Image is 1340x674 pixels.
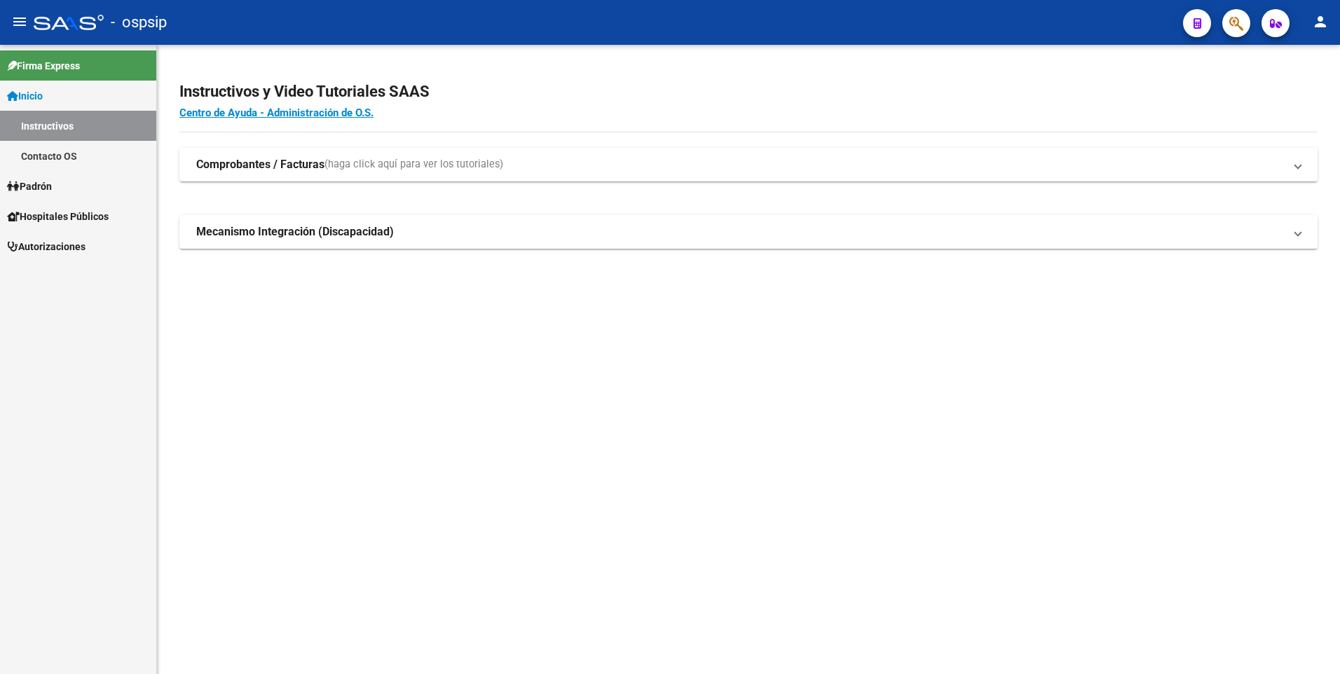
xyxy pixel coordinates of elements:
span: Autorizaciones [7,239,86,254]
mat-expansion-panel-header: Mecanismo Integración (Discapacidad) [179,215,1318,249]
strong: Mecanismo Integración (Discapacidad) [196,224,394,240]
mat-icon: menu [11,13,28,30]
mat-expansion-panel-header: Comprobantes / Facturas(haga click aquí para ver los tutoriales) [179,148,1318,181]
mat-icon: person [1312,13,1329,30]
span: - ospsip [111,7,167,38]
span: Inicio [7,88,43,104]
span: Padrón [7,179,52,194]
span: Hospitales Públicos [7,209,109,224]
a: Centro de Ayuda - Administración de O.S. [179,106,374,119]
span: Firma Express [7,58,80,74]
strong: Comprobantes / Facturas [196,157,324,172]
iframe: Intercom live chat [1292,626,1326,660]
span: (haga click aquí para ver los tutoriales) [324,157,503,172]
h2: Instructivos y Video Tutoriales SAAS [179,78,1318,105]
